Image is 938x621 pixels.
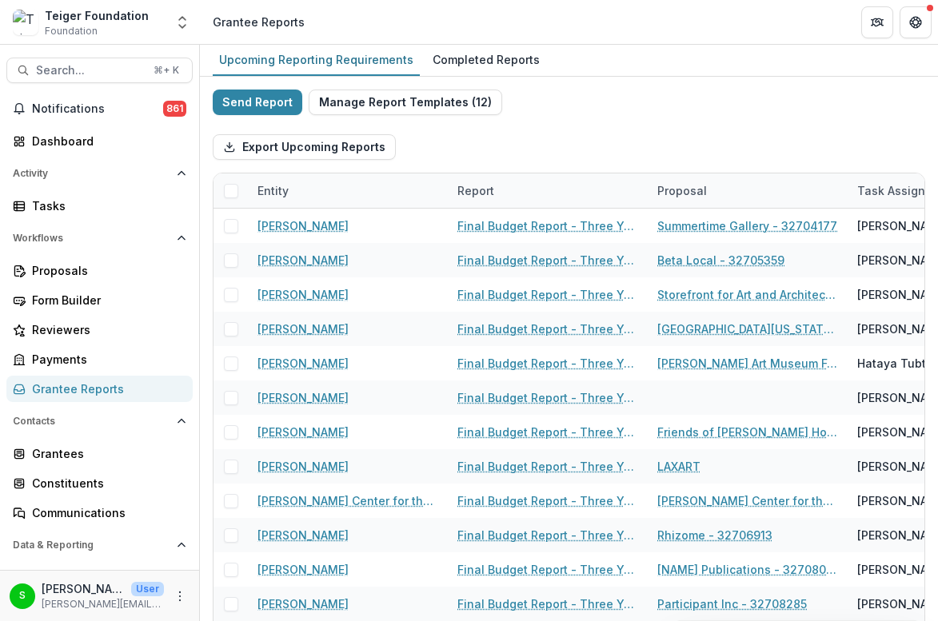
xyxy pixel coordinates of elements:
[648,182,716,199] div: Proposal
[163,101,186,117] span: 861
[6,96,193,121] button: Notifications861
[131,582,164,596] p: User
[32,504,180,521] div: Communications
[32,321,180,338] div: Reviewers
[257,252,349,269] a: [PERSON_NAME]
[309,90,502,115] button: Manage Report Templates (12)
[45,7,149,24] div: Teiger Foundation
[32,475,180,492] div: Constituents
[648,173,848,208] div: Proposal
[248,173,448,208] div: Entity
[6,346,193,372] a: Payments
[657,217,837,234] a: Summertime Gallery - 32704177
[248,182,298,199] div: Entity
[257,320,349,337] a: [PERSON_NAME]
[6,225,193,251] button: Open Workflows
[257,286,349,303] a: [PERSON_NAME]
[6,193,193,219] a: Tasks
[213,134,396,160] button: Export Upcoming Reports
[457,217,638,234] a: Final Budget Report - Three Year
[6,408,193,434] button: Open Contacts
[657,252,784,269] a: Beta Local - 32705359
[657,286,838,303] a: Storefront for Art and Architecture - 32708075
[448,182,504,199] div: Report
[32,292,180,309] div: Form Builder
[657,527,772,543] a: Rhizome - 32706913
[457,595,638,612] a: Final Budget Report - Three Year
[42,597,164,611] p: [PERSON_NAME][EMAIL_ADDRESS][DOMAIN_NAME]
[257,595,349,612] a: [PERSON_NAME]
[36,64,144,78] span: Search...
[657,595,807,612] a: Participant Inc - 32708285
[657,561,838,578] a: [NAME] Publications - 32708083
[206,10,311,34] nav: breadcrumb
[32,351,180,368] div: Payments
[32,133,180,149] div: Dashboard
[6,128,193,154] a: Dashboard
[13,168,170,179] span: Activity
[171,6,194,38] button: Open entity switcher
[213,45,420,76] a: Upcoming Reporting Requirements
[900,6,932,38] button: Get Help
[19,591,26,601] div: Stephanie
[457,527,638,543] a: Final Budget Report - Three Year
[257,355,349,372] a: [PERSON_NAME]
[6,532,193,558] button: Open Data & Reporting
[6,500,193,526] a: Communications
[42,580,125,597] p: [PERSON_NAME]
[213,14,305,30] div: Grantee Reports
[457,458,638,475] a: Final Budget Report - Three Year
[6,287,193,313] a: Form Builder
[457,561,638,578] a: Final Budget Report - Three Year
[6,161,193,186] button: Open Activity
[6,316,193,343] a: Reviewers
[32,380,180,397] div: Grantee Reports
[861,6,893,38] button: Partners
[657,424,838,440] a: Friends of [PERSON_NAME] House, Inc. - 32704729
[457,286,638,303] a: Final Budget Report - Three Year
[213,48,420,71] div: Upcoming Reporting Requirements
[150,62,182,79] div: ⌘ + K
[32,445,180,462] div: Grantees
[13,539,170,551] span: Data & Reporting
[6,257,193,284] a: Proposals
[257,389,349,406] a: [PERSON_NAME]
[448,173,648,208] div: Report
[457,424,638,440] a: Final Budget Report - Three Year
[657,320,838,337] a: [GEOGRAPHIC_DATA][US_STATE], [GEOGRAPHIC_DATA]
[257,492,438,509] a: [PERSON_NAME] Center for the Visual Arts
[257,424,349,440] a: [PERSON_NAME]
[170,587,190,606] button: More
[257,527,349,543] a: [PERSON_NAME]
[13,416,170,427] span: Contacts
[257,458,349,475] a: [PERSON_NAME]
[32,262,180,279] div: Proposals
[426,45,546,76] a: Completed Reports
[657,492,838,509] a: [PERSON_NAME] Center for the Visual Arts - 32705743
[32,197,180,214] div: Tasks
[13,10,38,35] img: Teiger Foundation
[457,252,638,269] a: Final Budget Report - Three Year
[6,58,193,83] button: Search...
[457,389,638,406] a: Final Budget Report - Three Year
[6,440,193,467] a: Grantees
[257,561,349,578] a: [PERSON_NAME]
[657,458,701,475] a: LAXART
[426,48,546,71] div: Completed Reports
[213,90,302,115] button: Send Report
[13,233,170,244] span: Workflows
[457,320,638,337] a: Final Budget Report - Three Year
[32,102,163,116] span: Notifications
[457,355,638,372] a: Final Budget Report - Three Year
[32,569,180,586] div: Dashboard
[6,470,193,496] a: Constituents
[257,217,349,234] a: [PERSON_NAME]
[6,376,193,402] a: Grantee Reports
[457,492,638,509] a: Final Budget Report - Three Year
[6,564,193,591] a: Dashboard
[657,355,838,372] a: [PERSON_NAME] Art Museum Foundation
[45,24,98,38] span: Foundation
